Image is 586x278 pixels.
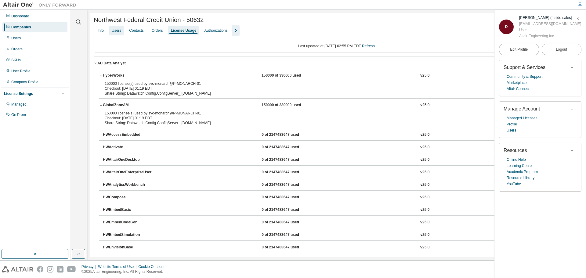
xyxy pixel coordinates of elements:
div: Managed [11,102,27,107]
div: v25.0 [420,145,429,150]
img: instagram.svg [47,266,53,273]
img: linkedin.svg [57,266,63,273]
div: 150000 license(s) used by svc-monarch@P-MONARCH-01 [105,111,554,116]
a: Users [507,127,516,133]
div: v25.0 [420,195,429,200]
div: Users [11,36,21,41]
div: v25.0 [420,73,429,78]
div: License Usage [171,28,196,33]
div: Authorizations [204,28,227,33]
div: Info [98,28,104,33]
div: 0 of 2147483647 used [262,145,317,150]
div: HWEmbedBasic [103,207,158,213]
a: Managed Licenses [507,115,537,121]
div: HWEmbedSimulation [103,232,158,238]
button: AU Data AnalystLicense ID: 134845 [94,56,579,70]
div: 0 of 2147483647 used [262,220,317,225]
a: Academic Program [507,169,538,175]
div: HWAltairOneDesktop [103,157,158,163]
div: 150000 of 330000 used [262,73,317,78]
a: Marketplace [507,80,526,86]
div: 150000 of 330000 used [262,103,317,108]
span: Support & Services [504,65,545,70]
div: Orders [11,47,23,52]
div: Contacts [129,28,143,33]
img: youtube.svg [67,266,76,273]
div: Share String: Datawatch.Config.ConfigServer_:[DOMAIN_NAME] [105,121,554,125]
div: 0 of 2147483647 used [262,132,317,138]
div: Users [112,28,121,33]
div: Dashboard [11,14,29,19]
a: Online Help [507,157,526,163]
div: Privacy [81,264,98,269]
div: 0 of 2147483647 used [262,245,317,250]
button: HWAnalyticsWorkbench0 of 2147483647 usedv25.0Expire date:[DATE] [103,178,574,192]
button: HWAltairOneDesktop0 of 2147483647 usedv25.0Expire date:[DATE] [103,153,574,167]
img: facebook.svg [37,266,43,273]
div: Orders [152,28,163,33]
button: HWEnvisionUserFloat0 of 2147483647 usedv25.0Expire date:[DATE] [103,253,574,267]
div: Checkout: [DATE] 01:19 EDT [105,116,554,121]
img: Altair One [3,2,79,8]
div: v25.0 [420,207,429,213]
div: HWAccessEmbedded [103,132,158,138]
div: HWCompose [103,195,158,200]
span: Logout [556,46,567,52]
a: Refresh [362,44,375,48]
div: HWAnalyticsWorkbench [103,182,158,188]
div: GlobalZoneAM [103,103,158,108]
div: v25.0 [420,232,429,238]
div: HWActivate [103,145,158,150]
div: v25.0 [420,103,429,108]
a: Learning Center [507,163,533,169]
div: v25.0 [420,170,429,175]
div: HyperWorks [103,73,158,78]
div: Last updated at: [DATE] 02:55 PM EDT [94,40,579,52]
div: HWEnvisionBase [103,245,158,250]
img: altair_logo.svg [2,266,33,273]
div: Companies [11,25,31,30]
div: 0 of 2147483647 used [262,182,317,188]
div: 0 of 2147483647 used [262,232,317,238]
div: License Settings [4,91,33,96]
div: Donna Simpson (Inside sales) [519,15,581,21]
a: Resource Library [507,175,534,181]
div: [EMAIL_ADDRESS][DOMAIN_NAME] [519,21,581,27]
div: On Prem [11,112,26,117]
button: GlobalZoneAM150000 of 330000 usedv25.0Expire date:[DATE] [99,99,574,112]
div: User Profile [11,69,31,74]
div: 0 of 2147483647 used [262,195,317,200]
button: HWEmbedBasic0 of 2147483647 usedv25.0Expire date:[DATE] [103,203,574,217]
div: 150000 license(s) used by svc-monarch@P-MONARCH-01 [105,81,554,86]
div: v25.0 [420,245,429,250]
div: Share String: Datawatch.Config.ConfigServer_:[DOMAIN_NAME] [105,91,554,96]
div: v25.0 [420,182,429,188]
div: HWAltairOneEnterpriseUser [103,170,158,175]
p: © 2025 Altair Engineering, Inc. All Rights Reserved. [81,269,168,274]
button: HWAltairOneEnterpriseUser0 of 2147483647 usedv25.0Expire date:[DATE] [103,166,574,179]
button: HWAccessEmbedded0 of 2147483647 usedv25.0Expire date:[DATE] [103,128,574,142]
div: 0 of 2147483647 used [262,207,317,213]
span: Resources [504,148,527,153]
button: Logout [542,44,582,55]
div: 0 of 2147483647 used [262,170,317,175]
button: HyperWorks150000 of 330000 usedv25.0Expire date:[DATE] [99,69,574,82]
button: HWEmbedSimulation0 of 2147483647 usedv25.0Expire date:[DATE] [103,228,574,242]
div: User [519,27,581,33]
div: AU Data Analyst [97,61,126,66]
button: HWActivate0 of 2147483647 usedv25.0Expire date:[DATE] [103,141,574,154]
div: HWEmbedCodeGen [103,220,158,225]
div: Cookie Consent [138,264,168,269]
div: Company Profile [11,80,38,85]
span: Manage Account [504,106,540,111]
button: HWEmbedCodeGen0 of 2147483647 usedv25.0Expire date:[DATE] [103,216,574,229]
a: Profile [507,121,517,127]
div: Altair Engineering Inc [519,33,581,39]
div: v25.0 [420,220,429,225]
button: HWEnvisionBase0 of 2147483647 usedv25.0Expire date:[DATE] [103,241,574,254]
span: Edit Profile [510,47,528,52]
a: Altair Connect [507,86,530,92]
a: Community & Support [507,74,542,80]
a: YouTube [507,181,521,187]
div: v25.0 [420,157,429,163]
